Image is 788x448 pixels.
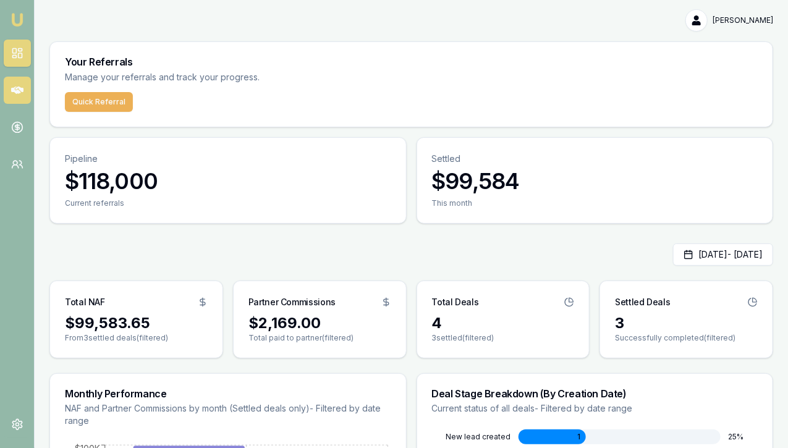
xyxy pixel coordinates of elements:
[728,432,758,442] div: 25 %
[432,389,758,399] h3: Deal Stage Breakdown (By Creation Date)
[615,333,758,343] p: Successfully completed (filtered)
[578,432,581,442] span: 1
[432,198,758,208] div: This month
[65,402,391,427] p: NAF and Partner Commissions by month (Settled deals only) - Filtered by date range
[65,313,208,333] div: $99,583.65
[248,333,391,343] p: Total paid to partner (filtered)
[248,296,336,308] h3: Partner Commissions
[65,333,208,343] p: From 3 settled deals (filtered)
[65,153,391,165] p: Pipeline
[65,296,105,308] h3: Total NAF
[65,169,391,193] h3: $118,000
[65,57,758,67] h3: Your Referrals
[615,313,758,333] div: 3
[432,432,511,442] div: NEW LEAD CREATED
[713,15,773,25] span: [PERSON_NAME]
[10,12,25,27] img: emu-icon-u.png
[432,313,575,333] div: 4
[248,313,391,333] div: $2,169.00
[673,243,773,266] button: [DATE]- [DATE]
[615,296,670,308] h3: Settled Deals
[432,296,479,308] h3: Total Deals
[432,153,758,165] p: Settled
[65,389,391,399] h3: Monthly Performance
[65,198,391,208] div: Current referrals
[432,333,575,343] p: 3 settled (filtered)
[432,169,758,193] h3: $99,584
[432,402,758,415] p: Current status of all deals - Filtered by date range
[65,92,133,112] button: Quick Referral
[65,70,381,85] p: Manage your referrals and track your progress.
